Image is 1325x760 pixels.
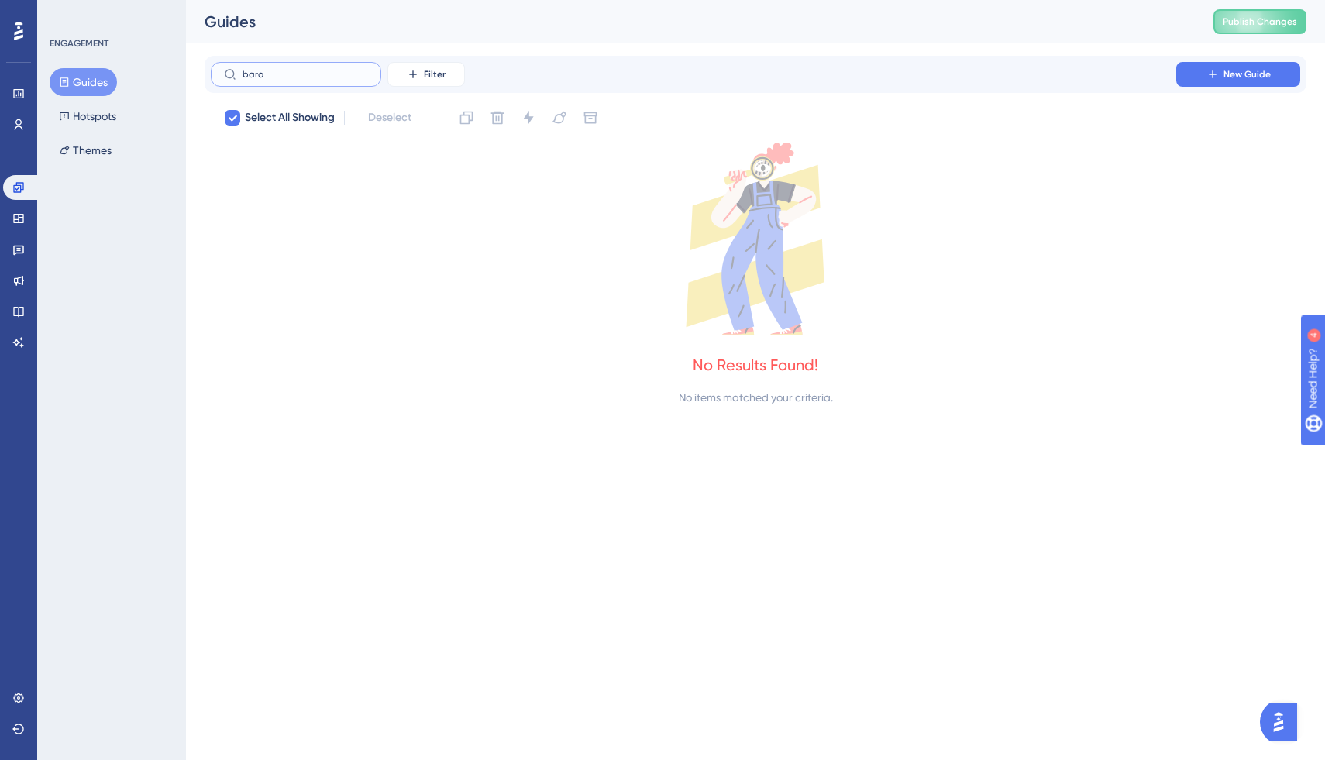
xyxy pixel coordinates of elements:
[50,102,126,130] button: Hotspots
[108,8,112,20] div: 4
[36,4,97,22] span: Need Help?
[205,11,1175,33] div: Guides
[387,62,465,87] button: Filter
[679,388,833,407] div: No items matched your criteria.
[354,104,425,132] button: Deselect
[243,69,368,80] input: Search
[693,354,818,376] div: No Results Found!
[1223,68,1271,81] span: New Guide
[368,108,411,127] span: Deselect
[1223,15,1297,28] span: Publish Changes
[1176,62,1300,87] button: New Guide
[50,68,117,96] button: Guides
[424,68,446,81] span: Filter
[1260,699,1306,745] iframe: UserGuiding AI Assistant Launcher
[245,108,335,127] span: Select All Showing
[50,37,108,50] div: ENGAGEMENT
[1213,9,1306,34] button: Publish Changes
[50,136,121,164] button: Themes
